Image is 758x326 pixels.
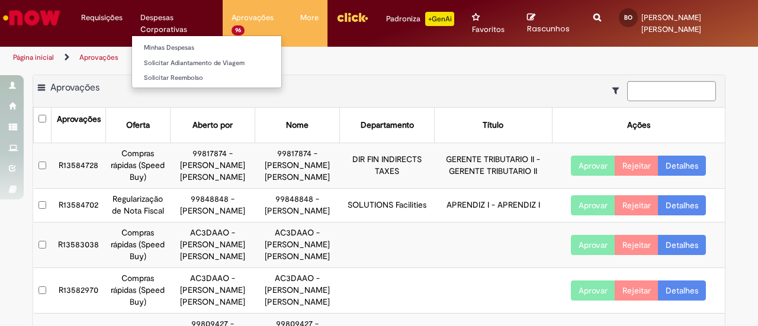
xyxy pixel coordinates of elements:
div: Ações [627,120,650,131]
ul: Despesas Corporativas [131,35,282,88]
a: Rascunhos [527,12,575,34]
td: AC3DAAO - [PERSON_NAME] [PERSON_NAME] [255,222,339,268]
a: Solicitar Reembolso [132,72,281,85]
td: DIR FIN INDIRECTS TAXES [339,143,434,189]
td: SOLUTIONS Facilities [339,189,434,222]
a: Detalhes [658,156,706,176]
button: Aprovar [571,156,615,176]
a: Solicitar Adiantamento de Viagem [132,57,281,70]
td: Regularização de Nota Fiscal [106,189,171,222]
button: Rejeitar [615,235,659,255]
td: R13584728 [52,143,106,189]
td: AC3DAAO - [PERSON_NAME] [PERSON_NAME] [170,268,255,314]
a: Detalhes [658,280,706,301]
td: R13583038 [52,222,106,268]
td: Compras rápidas (Speed Buy) [106,143,171,189]
span: Rascunhos [527,23,570,34]
button: Rejeitar [615,280,659,301]
a: Aprovações [79,53,118,62]
div: Aberto por [192,120,233,131]
td: APRENDIZ I - APRENDIZ I [435,189,552,222]
td: GERENTE TRIBUTARIO II - GERENTE TRIBUTARIO II [435,143,552,189]
a: Detalhes [658,195,706,215]
span: 96 [232,25,245,35]
button: Aprovar [571,280,615,301]
img: click_logo_yellow_360x200.png [336,8,368,26]
div: Departamento [361,120,414,131]
div: Padroniza [386,12,454,26]
div: Nome [286,120,309,131]
td: Compras rápidas (Speed Buy) [106,268,171,314]
p: +GenAi [425,12,454,26]
span: Aprovações [232,12,274,24]
a: Minhas Despesas [132,41,281,54]
td: AC3DAAO - [PERSON_NAME] [PERSON_NAME] [170,222,255,268]
div: Aprovações [57,114,101,125]
td: R13582970 [52,268,106,314]
td: 99817874 - [PERSON_NAME] [PERSON_NAME] [170,143,255,189]
button: Rejeitar [615,156,659,176]
span: More [300,12,319,24]
td: Compras rápidas (Speed Buy) [106,222,171,268]
td: R13584702 [52,189,106,222]
div: Oferta [126,120,150,131]
span: BO [624,14,632,21]
ul: Trilhas de página [9,47,496,69]
span: Despesas Corporativas [140,12,214,35]
span: Requisições [81,12,123,24]
div: Título [483,120,503,131]
a: Página inicial [13,53,54,62]
td: 99817874 - [PERSON_NAME] [PERSON_NAME] [255,143,339,189]
i: Mostrar filtros para: Suas Solicitações [612,86,625,95]
button: Rejeitar [615,195,659,215]
a: Detalhes [658,235,706,255]
span: [PERSON_NAME] [PERSON_NAME] [641,12,701,34]
td: AC3DAAO - [PERSON_NAME] [PERSON_NAME] [255,268,339,314]
span: Favoritos [472,24,505,35]
th: Aprovações [52,108,106,143]
span: Aprovações [50,82,99,93]
img: ServiceNow [1,6,62,30]
td: 99848848 - [PERSON_NAME] [255,189,339,222]
td: 99848848 - [PERSON_NAME] [170,189,255,222]
button: Aprovar [571,235,615,255]
button: Aprovar [571,195,615,215]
